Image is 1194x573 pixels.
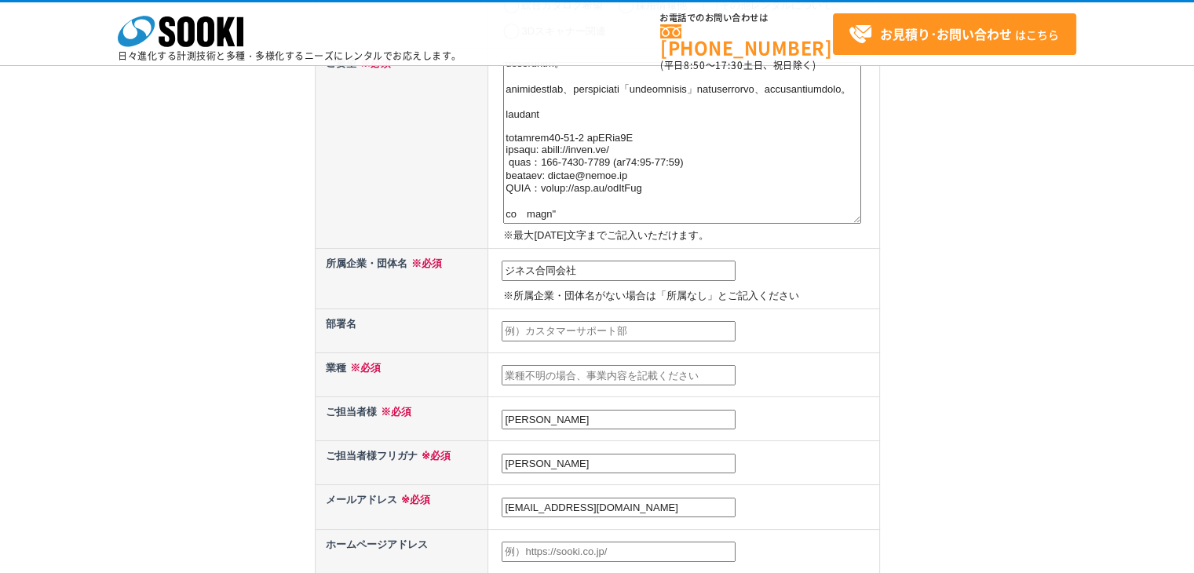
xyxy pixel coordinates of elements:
[407,257,442,269] span: ※必須
[660,24,833,57] a: [PHONE_NUMBER]
[315,352,488,396] th: 業種
[315,248,488,308] th: 所属企業・団体名
[502,454,736,474] input: 例）ソーキ タロウ
[315,485,488,529] th: メールアドレス
[502,261,736,281] input: 例）株式会社ソーキ
[715,58,743,72] span: 17:30
[418,450,451,462] span: ※必須
[849,23,1059,46] span: はこちら
[833,13,1076,55] a: お見積り･お問い合わせはこちら
[315,397,488,441] th: ご担当者様
[346,362,381,374] span: ※必須
[503,228,875,244] p: ※最大[DATE]文字までご記入いただけます。
[502,542,736,562] input: 例）https://sooki.co.jp/
[397,494,430,505] span: ※必須
[503,288,875,305] p: ※所属企業・団体名がない場合は「所属なし」とご記入ください
[315,49,488,248] th: ご要望
[502,498,736,518] input: 例）example@sooki.co.jp
[118,51,462,60] p: 日々進化する計測技術と多種・多様化するニーズにレンタルでお応えします。
[660,13,833,23] span: お電話でのお問い合わせは
[502,410,736,430] input: 例）創紀 太郎
[660,58,816,72] span: (平日 ～ 土日、祝日除く)
[502,321,736,341] input: 例）カスタマーサポート部
[315,529,488,573] th: ホームページアドレス
[684,58,706,72] span: 8:50
[315,441,488,485] th: ご担当者様フリガナ
[880,24,1012,43] strong: お見積り･お問い合わせ
[315,308,488,352] th: 部署名
[502,365,736,385] input: 業種不明の場合、事業内容を記載ください
[377,406,411,418] span: ※必須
